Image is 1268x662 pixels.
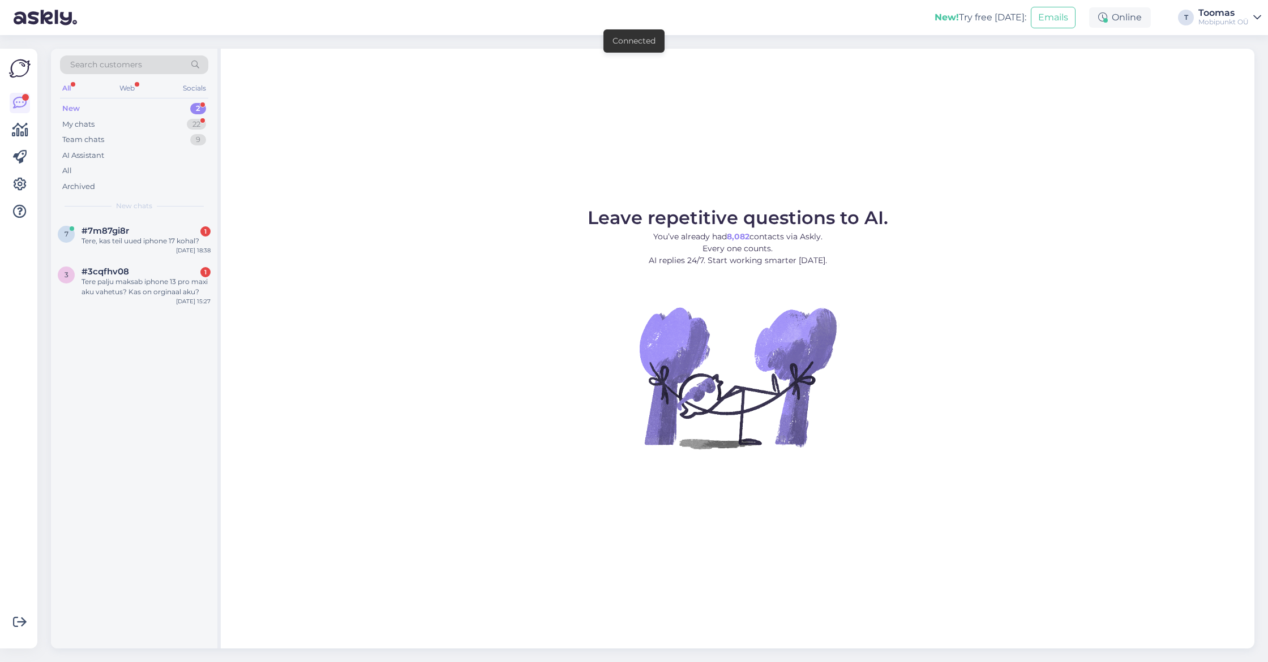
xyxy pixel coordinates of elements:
[62,134,104,145] div: Team chats
[200,226,211,237] div: 1
[1198,8,1261,27] a: ToomasMobipunkt OÜ
[190,134,206,145] div: 9
[200,267,211,277] div: 1
[62,165,72,177] div: All
[70,59,142,71] span: Search customers
[1178,10,1194,25] div: T
[935,11,1026,24] div: Try free [DATE]:
[187,119,206,130] div: 22
[82,266,129,277] span: #3cqfhv08
[727,231,749,242] b: 8,082
[82,236,211,246] div: Tere, kas teil uued iphone 17 kohal?
[65,270,68,279] span: 3
[1198,8,1249,18] div: Toomas
[62,150,104,161] div: AI Assistant
[176,297,211,306] div: [DATE] 15:27
[82,226,129,236] span: #7m87gi8r
[116,201,152,211] span: New chats
[181,81,208,96] div: Socials
[1198,18,1249,27] div: Mobipunkt OÜ
[935,12,959,23] b: New!
[117,81,137,96] div: Web
[588,207,888,229] span: Leave repetitive questions to AI.
[65,230,68,238] span: 7
[1089,7,1151,28] div: Online
[588,231,888,266] p: You’ve already had contacts via Askly. Every one counts. AI replies 24/7. Start working smarter [...
[60,81,73,96] div: All
[1031,7,1076,28] button: Emails
[62,103,80,114] div: New
[636,276,839,479] img: No Chat active
[176,246,211,255] div: [DATE] 18:38
[82,277,211,297] div: Tere palju maksab iphone 13 pro maxi aku vahetus? Kas on orginaal aku?
[62,181,95,192] div: Archived
[612,35,656,47] div: Connected
[9,58,31,79] img: Askly Logo
[62,119,95,130] div: My chats
[190,103,206,114] div: 2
